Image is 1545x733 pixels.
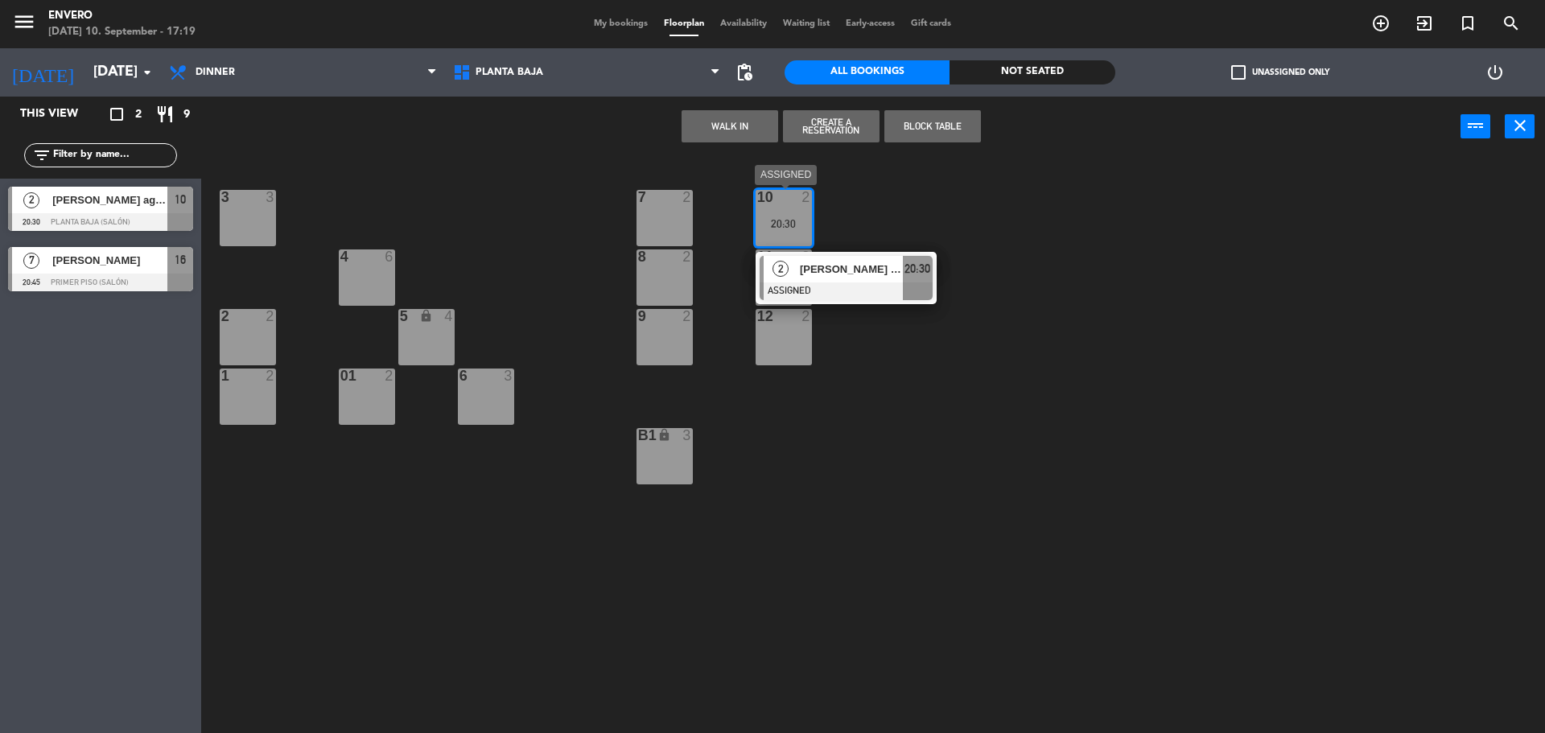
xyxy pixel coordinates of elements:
[838,19,903,28] span: Early-access
[155,105,175,124] i: restaurant
[1466,116,1485,135] i: power_input
[1510,116,1530,135] i: close
[756,218,812,229] div: 20:30
[904,259,930,278] span: 20:30
[23,192,39,208] span: 2
[682,309,692,323] div: 2
[638,428,639,443] div: B1
[504,369,513,383] div: 3
[638,190,639,204] div: 7
[638,249,639,264] div: 8
[785,60,950,84] div: All Bookings
[1415,14,1434,33] i: exit_to_app
[775,19,838,28] span: Waiting list
[340,369,341,383] div: 01
[757,249,758,264] div: 11
[682,249,692,264] div: 2
[682,428,692,443] div: 3
[757,190,758,204] div: 10
[801,249,811,264] div: 2
[52,252,167,269] span: [PERSON_NAME]
[1371,14,1390,33] i: add_circle_outline
[107,105,126,124] i: crop_square
[1231,65,1329,80] label: Unassigned only
[175,190,186,209] span: 10
[801,309,811,323] div: 2
[682,110,778,142] button: WALK IN
[340,249,341,264] div: 4
[196,67,235,78] span: Dinner
[419,309,433,323] i: lock
[52,191,167,208] span: [PERSON_NAME] agramunt
[903,19,959,28] span: Gift cards
[51,146,176,164] input: Filter by name...
[183,105,190,124] span: 9
[657,428,671,442] i: lock
[400,309,401,323] div: 5
[884,110,981,142] button: Block Table
[1458,14,1477,33] i: turned_in_not
[1502,14,1521,33] i: search
[175,250,186,270] span: 16
[266,309,275,323] div: 2
[1485,63,1505,82] i: power_settings_new
[586,19,656,28] span: My bookings
[800,261,903,278] span: [PERSON_NAME] agramunt
[950,60,1114,84] div: Not seated
[221,369,222,383] div: 1
[385,369,394,383] div: 2
[444,309,454,323] div: 4
[801,190,811,204] div: 2
[138,63,157,82] i: arrow_drop_down
[682,190,692,204] div: 2
[23,253,39,269] span: 7
[48,24,196,40] div: [DATE] 10. September - 17:19
[32,146,51,165] i: filter_list
[656,19,712,28] span: Floorplan
[12,10,36,34] i: menu
[712,19,775,28] span: Availability
[135,105,142,124] span: 2
[266,369,275,383] div: 2
[221,309,222,323] div: 2
[772,261,789,277] span: 2
[266,190,275,204] div: 3
[755,165,817,185] div: ASSIGNED
[757,309,758,323] div: 12
[221,190,222,204] div: 3
[8,105,116,124] div: This view
[1231,65,1246,80] span: check_box_outline_blank
[735,63,754,82] span: pending_actions
[1505,114,1535,138] button: close
[1461,114,1490,138] button: power_input
[783,110,880,142] button: Create a Reservation
[385,249,394,264] div: 6
[638,309,639,323] div: 9
[476,67,543,78] span: Planta Baja
[12,10,36,39] button: menu
[48,8,196,24] div: Envero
